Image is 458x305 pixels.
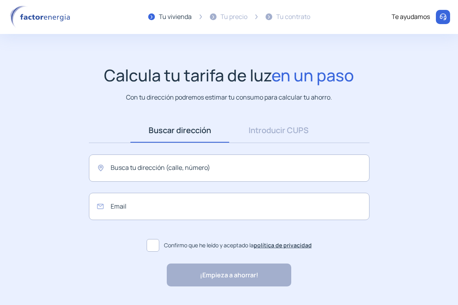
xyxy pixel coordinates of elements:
p: Con tu dirección podremos estimar tu consumo para calcular tu ahorro. [126,92,332,102]
div: Tu vivienda [159,12,192,22]
div: Tu contrato [276,12,310,22]
div: Te ayudamos [392,12,430,22]
span: en un paso [271,64,354,86]
img: llamar [439,13,447,21]
img: logo factor [8,6,75,28]
div: Tu precio [221,12,247,22]
h1: Calcula tu tarifa de luz [104,66,354,85]
a: política de privacidad [254,241,312,249]
span: Confirmo que he leído y aceptado la [164,241,312,250]
a: Introducir CUPS [229,118,328,143]
a: Buscar dirección [130,118,229,143]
